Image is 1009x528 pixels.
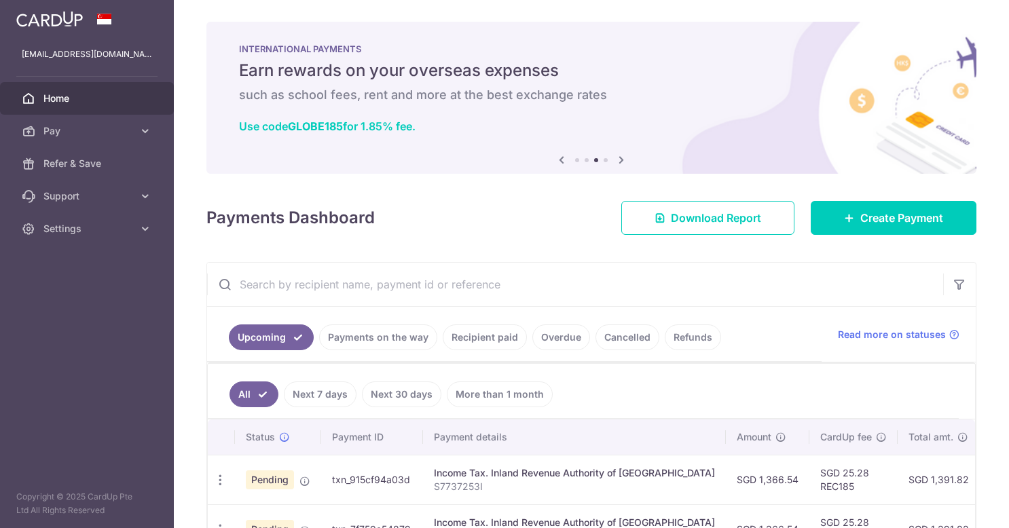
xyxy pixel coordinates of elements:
iframe: Opens a widget where you can find more information [922,487,995,521]
span: Support [43,189,133,203]
span: Amount [737,430,771,444]
span: Refer & Save [43,157,133,170]
td: txn_915cf94a03d [321,455,423,504]
td: SGD 1,391.82 [898,455,981,504]
a: Payments on the way [319,324,437,350]
a: Download Report [621,201,794,235]
p: INTERNATIONAL PAYMENTS [239,43,944,54]
input: Search by recipient name, payment id or reference [207,263,943,306]
h4: Payments Dashboard [206,206,375,230]
div: Income Tax. Inland Revenue Authority of [GEOGRAPHIC_DATA] [434,466,715,480]
a: Recipient paid [443,324,527,350]
a: All [230,381,278,407]
td: SGD 1,366.54 [726,455,809,504]
span: CardUp fee [820,430,872,444]
p: [EMAIL_ADDRESS][DOMAIN_NAME] [22,48,152,61]
th: Payment details [423,419,726,455]
a: Next 30 days [362,381,441,407]
span: Total amt. [909,430,953,444]
a: Overdue [532,324,590,350]
a: Refunds [665,324,721,350]
a: Cancelled [595,324,659,350]
a: Use codeGLOBE185for 1.85% fee. [239,119,416,133]
h5: Earn rewards on your overseas expenses [239,60,944,81]
span: Status [246,430,275,444]
a: Upcoming [229,324,314,350]
img: International Payment Banner [206,22,976,174]
span: Create Payment [860,210,943,226]
span: Settings [43,222,133,235]
b: GLOBE185 [288,119,343,133]
a: Create Payment [811,201,976,235]
p: S7737253I [434,480,715,493]
td: SGD 25.28 REC185 [809,455,898,504]
a: Read more on statuses [838,328,959,341]
img: CardUp [16,11,83,27]
h6: such as school fees, rent and more at the best exchange rates [239,87,944,103]
span: Read more on statuses [838,328,946,341]
span: Download Report [671,210,761,226]
span: Home [43,92,133,105]
span: Pending [246,470,294,489]
a: More than 1 month [447,381,553,407]
a: Next 7 days [284,381,356,407]
span: Pay [43,124,133,138]
th: Payment ID [321,419,423,455]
